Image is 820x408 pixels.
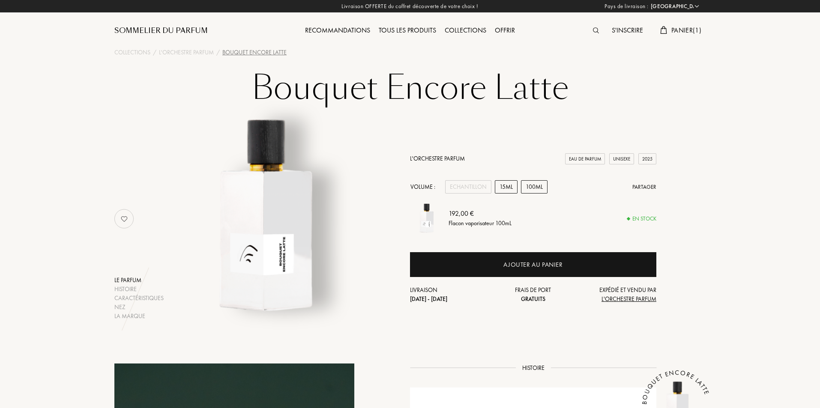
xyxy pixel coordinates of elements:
[521,180,548,194] div: 100mL
[410,295,447,303] span: [DATE] - [DATE]
[114,48,150,57] a: Collections
[410,155,465,162] a: L'Orchestre Parfum
[114,294,164,303] div: Caractéristiques
[671,26,701,35] span: Panier ( 1 )
[116,210,133,227] img: no_like_p.png
[445,180,491,194] div: Echantillon
[440,26,491,35] a: Collections
[440,25,491,36] div: Collections
[410,180,440,194] div: Volume :
[632,183,656,191] div: Partager
[638,153,656,165] div: 2025
[222,48,287,57] div: Bouquet Encore Latte
[521,295,545,303] span: Gratuits
[410,286,492,304] div: Livraison
[608,26,647,35] a: S'inscrire
[491,25,519,36] div: Offrir
[301,25,374,36] div: Recommandations
[602,295,656,303] span: L'Orchestre Parfum
[114,303,164,312] div: Nez
[159,48,214,57] a: L'Orchestre Parfum
[153,48,156,57] div: /
[196,70,624,117] h1: Bouquet Encore Latte
[114,312,164,321] div: La marque
[593,27,599,33] img: search_icn.svg
[565,153,605,165] div: Eau de Parfum
[449,219,512,228] div: Flacon vaporisateur 100mL
[449,208,512,219] div: 192,00 €
[114,285,164,294] div: Histoire
[114,26,208,36] a: Sommelier du Parfum
[609,153,634,165] div: Unisexe
[492,286,575,304] div: Frais de port
[608,25,647,36] div: S'inscrire
[574,286,656,304] div: Expédié et vendu par
[216,48,220,57] div: /
[495,180,518,194] div: 15mL
[156,109,368,321] img: Bouquet Encore Latte L'Orchestre Parfum
[410,202,442,234] img: Bouquet Encore Latte L'Orchestre Parfum
[374,26,440,35] a: Tous les produits
[627,214,656,223] div: En stock
[503,260,563,270] div: Ajouter au panier
[491,26,519,35] a: Offrir
[301,26,374,35] a: Recommandations
[605,2,649,11] span: Pays de livraison :
[114,276,164,285] div: Le parfum
[374,25,440,36] div: Tous les produits
[660,26,667,34] img: cart.svg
